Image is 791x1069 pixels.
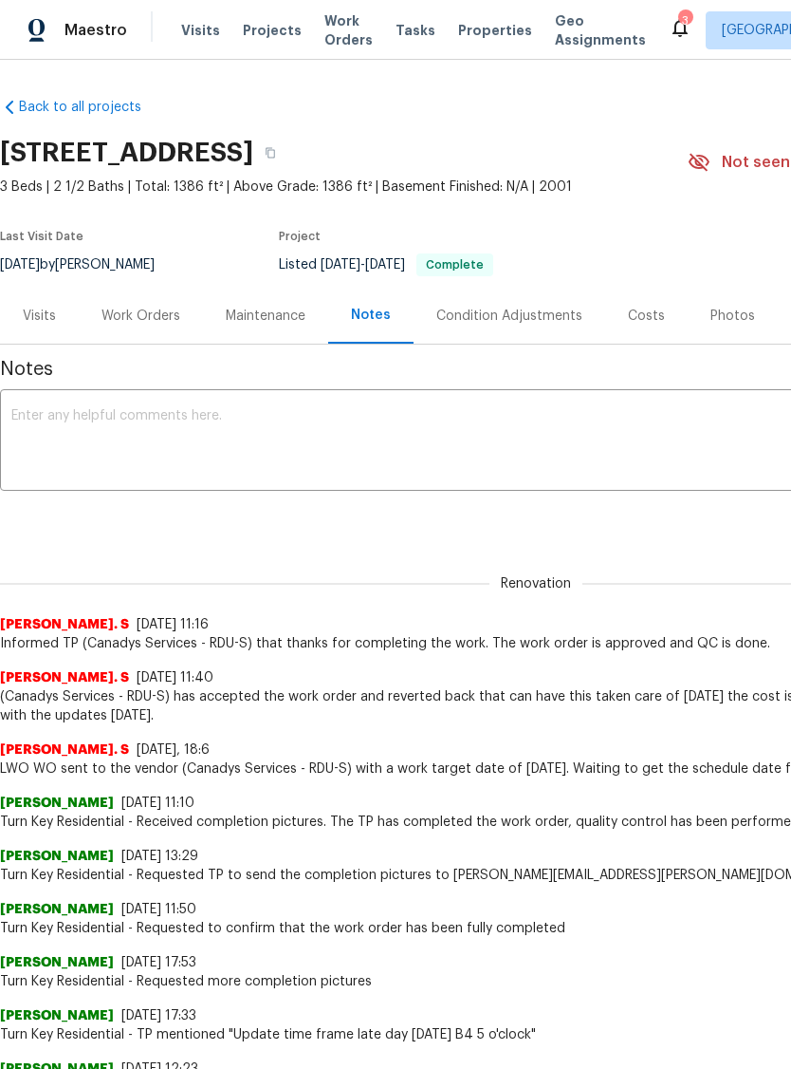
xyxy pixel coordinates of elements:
[121,903,196,916] span: [DATE] 11:50
[365,258,405,272] span: [DATE]
[324,11,373,49] span: Work Orders
[395,24,435,37] span: Tasks
[458,21,532,40] span: Properties
[321,258,360,272] span: [DATE]
[121,956,196,969] span: [DATE] 17:53
[181,21,220,40] span: Visits
[137,743,210,757] span: [DATE], 18:6
[243,21,302,40] span: Projects
[226,307,305,326] div: Maintenance
[279,258,493,272] span: Listed
[101,307,180,326] div: Work Orders
[436,307,582,326] div: Condition Adjustments
[628,307,665,326] div: Costs
[321,258,405,272] span: -
[555,11,646,49] span: Geo Assignments
[489,574,582,593] span: Renovation
[23,307,56,326] div: Visits
[137,671,213,685] span: [DATE] 11:40
[253,136,287,170] button: Copy Address
[279,231,321,242] span: Project
[710,307,755,326] div: Photos
[678,11,691,30] div: 3
[121,797,194,810] span: [DATE] 11:10
[121,850,198,863] span: [DATE] 13:29
[351,306,391,325] div: Notes
[418,259,491,271] span: Complete
[121,1009,196,1022] span: [DATE] 17:33
[64,21,127,40] span: Maestro
[137,618,209,631] span: [DATE] 11:16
